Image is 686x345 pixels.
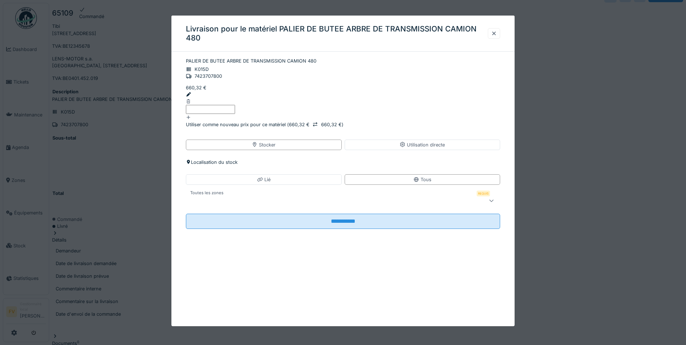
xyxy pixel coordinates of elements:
[186,159,500,166] div: Localisation du stock
[252,141,276,148] div: Stocker
[400,141,445,148] div: Utilisation directe
[186,121,344,128] div: Utiliser comme nouveau prix pour ce matériel ( )
[257,176,270,183] div: Lié
[413,176,431,183] div: Tous
[189,190,225,196] label: Toutes les zones
[186,57,500,64] div: PALIER DE BUTEE ARBRE DE TRANSMISSION CAMION 480
[186,66,500,73] div: K015D
[289,121,342,128] div: 660,32 € 660,32 €
[477,191,490,196] div: Requis
[186,84,500,98] div: 660,32 €
[186,73,500,80] div: 7423707800
[186,24,488,42] h3: Livraison pour le matériel PALIER DE BUTEE ARBRE DE TRANSMISSION CAMION 480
